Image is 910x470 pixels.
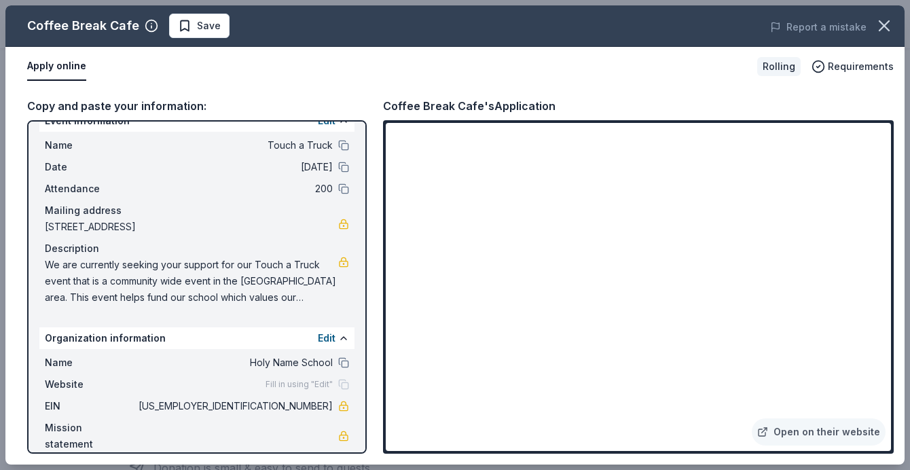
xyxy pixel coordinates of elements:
span: Website [45,376,136,393]
div: Mailing address [45,202,349,219]
span: [STREET_ADDRESS] [45,219,338,235]
button: Report a mistake [770,19,867,35]
a: Open on their website [752,418,886,446]
span: Attendance [45,181,136,197]
span: Name [45,355,136,371]
span: EIN [45,398,136,414]
div: Rolling [757,57,801,76]
span: [DATE] [136,159,333,175]
div: Coffee Break Cafe [27,15,139,37]
span: Name [45,137,136,153]
div: Coffee Break Cafe's Application [383,97,556,115]
span: 200 [136,181,333,197]
span: Touch a Truck [136,137,333,153]
div: Copy and paste your information: [27,97,367,115]
span: [US_EMPLOYER_IDENTIFICATION_NUMBER] [136,398,333,414]
div: Event information [39,110,354,132]
span: Fill in using "Edit" [266,379,333,390]
span: Date [45,159,136,175]
button: Apply online [27,52,86,81]
span: Save [197,18,221,34]
button: Requirements [812,58,894,75]
span: Requirements [828,58,894,75]
div: Description [45,240,349,257]
span: We are currently seeking your support for our Touch a Truck event that is a community wide event ... [45,257,338,306]
button: Save [169,14,230,38]
span: Mission statement [45,420,136,452]
button: Edit [318,330,335,346]
div: Organization information [39,327,354,349]
span: Holy Name School [136,355,333,371]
